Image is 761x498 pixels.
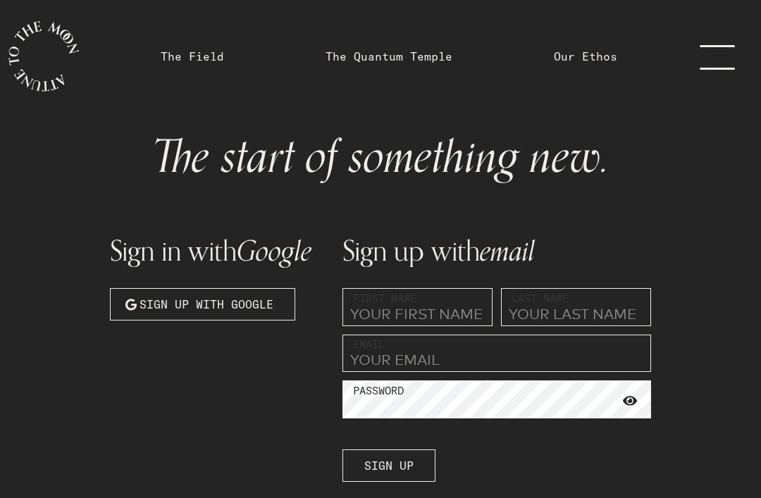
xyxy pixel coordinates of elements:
[512,291,569,307] label: Last Name
[110,237,326,266] h1: Sign in with
[480,228,535,275] span: email
[353,383,404,399] label: Password
[342,237,651,266] h1: Sign up with
[501,288,651,326] input: YOUR LAST NAME
[554,48,617,65] a: Our Ethos
[364,457,414,474] span: Sign up
[161,48,224,65] a: The Field
[237,228,311,275] span: Google
[342,335,651,373] input: YOUR EMAIL
[140,296,273,313] span: Sign up with Google
[326,48,452,65] a: The Quantum Temple
[342,288,493,326] input: YOUR FIRST NAME
[353,291,416,307] label: First Name
[342,449,435,482] button: Sign up
[121,135,640,180] h1: The start of something new.
[110,288,295,320] button: Sign up with Google
[353,337,385,353] label: Email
